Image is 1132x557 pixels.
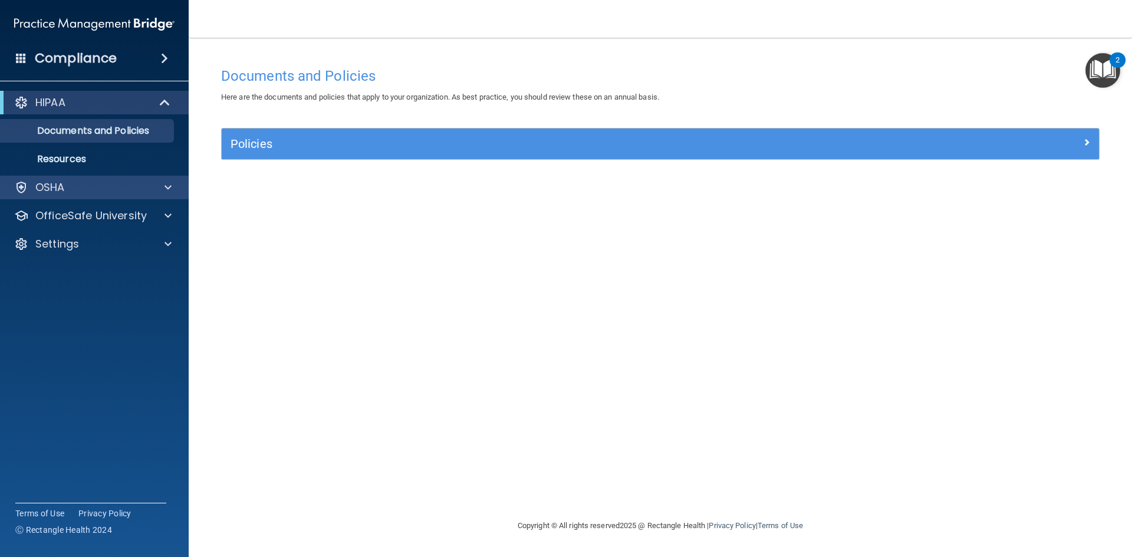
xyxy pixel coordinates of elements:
p: OfficeSafe University [35,209,147,223]
p: Settings [35,237,79,251]
p: Documents and Policies [8,125,169,137]
p: OSHA [35,180,65,195]
a: Terms of Use [15,507,64,519]
p: Resources [8,153,169,165]
a: Terms of Use [758,521,803,530]
a: Settings [14,237,172,251]
h5: Policies [231,137,871,150]
a: Privacy Policy [78,507,131,519]
p: HIPAA [35,95,65,110]
button: Open Resource Center, 2 new notifications [1085,53,1120,88]
img: PMB logo [14,12,175,36]
span: Here are the documents and policies that apply to your organization. As best practice, you should... [221,93,659,101]
h4: Compliance [35,50,117,67]
h4: Documents and Policies [221,68,1100,84]
a: Policies [231,134,1090,153]
a: HIPAA [14,95,171,110]
a: Privacy Policy [709,521,755,530]
div: 2 [1115,60,1120,75]
a: OSHA [14,180,172,195]
a: OfficeSafe University [14,209,172,223]
span: Ⓒ Rectangle Health 2024 [15,524,112,536]
div: Copyright © All rights reserved 2025 @ Rectangle Health | | [445,507,876,545]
